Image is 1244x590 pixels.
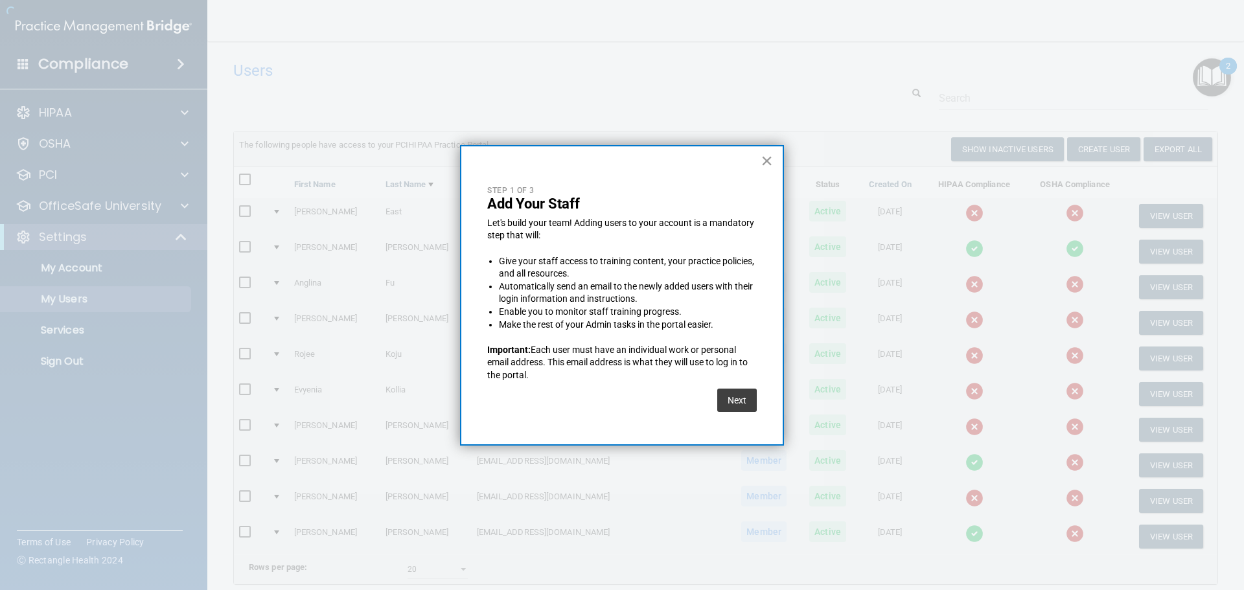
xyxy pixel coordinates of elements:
li: Enable you to monitor staff training progress. [499,306,757,319]
span: Each user must have an individual work or personal email address. This email address is what they... [487,345,750,380]
p: Step 1 of 3 [487,185,757,196]
li: Give your staff access to training content, your practice policies, and all resources. [499,255,757,280]
strong: Important: [487,345,531,355]
li: Automatically send an email to the newly added users with their login information and instructions. [499,280,757,306]
p: Let's build your team! Adding users to your account is a mandatory step that will: [487,217,757,242]
button: Next [717,389,757,412]
p: Add Your Staff [487,196,757,212]
li: Make the rest of your Admin tasks in the portal easier. [499,319,757,332]
iframe: Drift Widget Chat Controller [1020,498,1228,550]
button: Close [761,150,773,171]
